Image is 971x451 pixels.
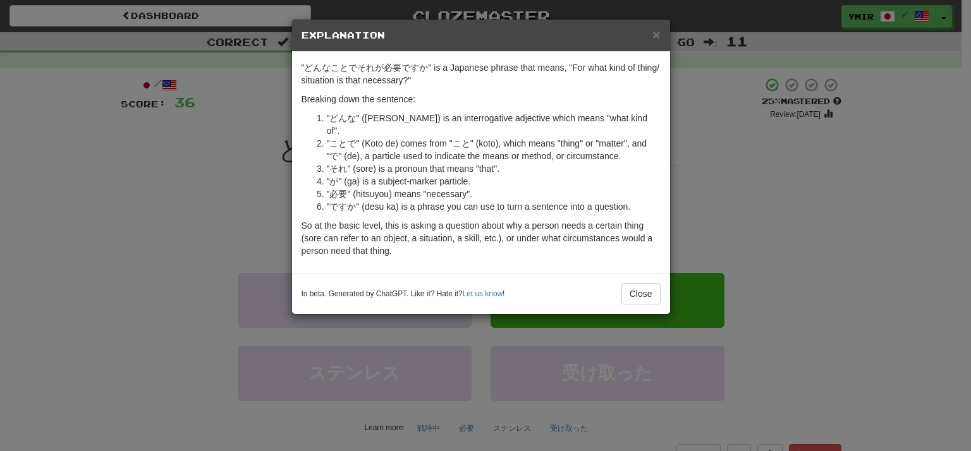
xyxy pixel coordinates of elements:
[463,289,503,298] a: Let us know
[302,29,661,42] h5: Explanation
[327,137,661,162] li: "ことで" (Koto de) comes from "こと" (koto), which means "thing" or "matter", and "で" (de), a particle...
[302,289,505,299] small: In beta. Generated by ChatGPT. Like it? Hate it? !
[327,200,661,213] li: "ですか" (desu ka) is a phrase you can use to turn a sentence into a question.
[302,93,661,105] p: Breaking down the sentence:
[652,27,660,42] span: ×
[327,162,661,175] li: "それ" (sore) is a pronoun that means "that".
[327,112,661,137] li: "どんな" ([PERSON_NAME]) is an interrogative adjective which means "what kind of".
[652,28,660,41] button: Close
[621,283,661,304] button: Close
[302,61,661,87] p: "どんなことでそれが必要ですか" is a Japanese phrase that means, "For what kind of thing/ situation is that nece...
[327,188,661,200] li: "必要" (hitsuyou) means "necessary".
[302,219,661,257] p: So at the basic level, this is asking a question about why a person needs a certain thing (sore c...
[327,175,661,188] li: "が" (ga) is a subject-marker particle.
